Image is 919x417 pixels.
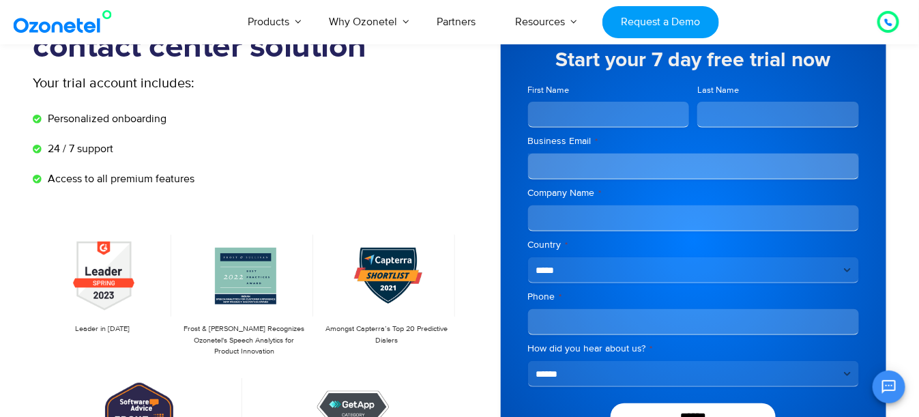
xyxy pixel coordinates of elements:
p: Amongst Capterra’s Top 20 Predictive Dialers [324,323,448,346]
p: Leader in [DATE] [40,323,164,335]
span: Personalized onboarding [44,111,166,127]
label: Phone [528,290,859,304]
span: Access to all premium features [44,171,194,187]
p: Your trial account includes: [33,73,358,94]
label: Last Name [697,84,859,97]
h5: Start your 7 day free trial now [528,50,859,70]
label: Country [528,238,859,252]
p: Frost & [PERSON_NAME] Recognizes Ozonetel's Speech Analytics for Product Innovation [182,323,306,358]
button: Open chat [873,371,905,403]
label: First Name [528,84,690,97]
span: 24 / 7 support [44,141,113,157]
label: How did you hear about us? [528,342,859,356]
label: Business Email [528,134,859,148]
label: Company Name [528,186,859,200]
a: Request a Demo [602,6,719,38]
